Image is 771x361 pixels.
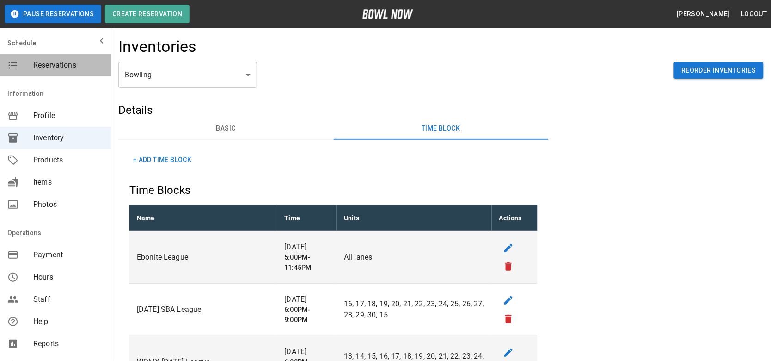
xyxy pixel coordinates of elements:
[33,338,104,349] span: Reports
[118,103,549,118] h5: Details
[499,239,518,257] button: edit
[344,252,484,263] p: All lanes
[285,242,330,253] p: [DATE]
[285,253,330,273] h6: 5:00PM-11:45PM
[129,205,277,231] th: Name
[738,6,771,23] button: Logout
[129,183,538,198] h5: Time Blocks
[33,155,104,166] span: Products
[5,5,101,23] button: Pause Reservations
[499,310,518,328] button: remove
[33,132,104,143] span: Inventory
[285,305,330,325] h6: 6:00PM-9:00PM
[33,60,104,71] span: Reservations
[137,252,270,263] p: Ebonite League
[333,118,548,140] button: Time Block
[344,299,484,321] p: 16, 17, 18, 19, 20, 21, 22, 23, 24, 25, 26, 27, 28, 29, 30, 15
[105,5,190,23] button: Create Reservation
[118,62,257,88] div: Bowling
[33,249,104,261] span: Payment
[277,205,337,231] th: Time
[118,118,333,140] button: Basic
[33,272,104,283] span: Hours
[33,294,104,305] span: Staff
[118,37,197,56] h4: Inventories
[492,205,538,231] th: Actions
[33,110,104,121] span: Profile
[137,304,270,315] p: [DATE] SBA League
[285,294,330,305] p: [DATE]
[673,6,734,23] button: [PERSON_NAME]
[499,257,518,276] button: remove
[362,9,413,19] img: logo
[499,291,518,310] button: edit
[33,316,104,327] span: Help
[33,177,104,188] span: Items
[33,199,104,210] span: Photos
[129,151,195,168] button: + Add Time Block
[674,62,764,79] button: Reorder Inventories
[337,205,492,231] th: Units
[285,346,330,357] p: [DATE]
[118,118,549,140] div: basic tabs example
